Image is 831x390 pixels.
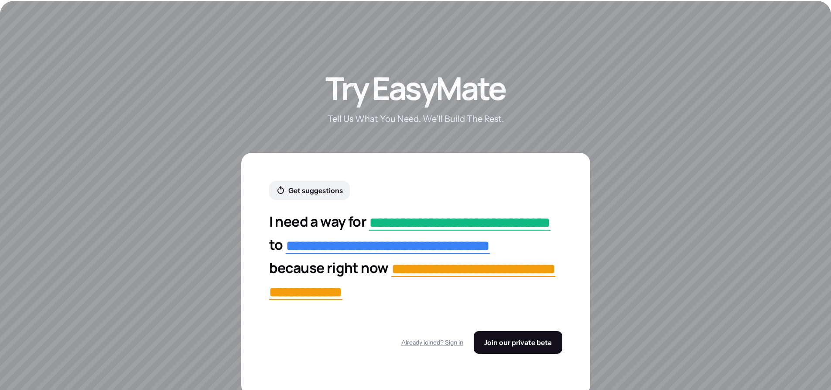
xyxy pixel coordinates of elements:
span: because right now [269,258,389,277]
span: I need a way for [269,212,366,231]
span: to [269,235,283,254]
button: Already joined? Sign in [401,335,463,350]
span: Join our private beta [484,338,552,347]
button: Get suggestions [269,181,350,200]
button: Join our private beta [474,331,562,354]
